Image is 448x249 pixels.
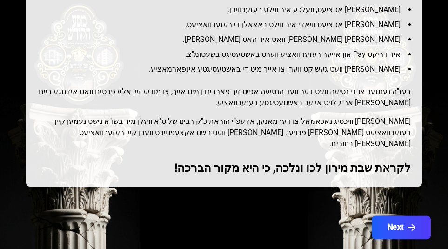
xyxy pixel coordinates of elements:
[37,86,411,108] h2: בעז"ה נענטער צו די נסיעה וועט דער וועד הנסיעה אפיס זיך פארבינדן מיט אייך, צו מודיע זיין אלע פרטים...
[37,161,411,175] h1: לקראת שבת מירון לכו ונלכה, כי היא מקור הברכה!
[45,19,411,30] li: [PERSON_NAME] אפציעס וויאזוי איר ווילט באצאלן די רעזערוואציעס.
[372,216,431,239] button: Next
[37,116,411,149] p: [PERSON_NAME] וויכטיג נאכאמאל צו דערמאנען, אז עפ"י הוראת כ"ק רבינו שליט"א וועלן מיר בשו"א נישט נע...
[45,49,411,60] li: איר דריקט Pay און אייער רעזערוואציע ווערט באשטעטיגט בשעטומ"צ.
[45,34,411,45] li: [PERSON_NAME] [PERSON_NAME] וואס איר האט [PERSON_NAME].
[45,4,411,15] li: [PERSON_NAME] אפציעס, וועלכע איר ווילט רעזערווירן.
[45,64,411,75] li: [PERSON_NAME] וועט געשיקט ווערן צו אייך מיט די באשטעטיגטע אינפארמאציע.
